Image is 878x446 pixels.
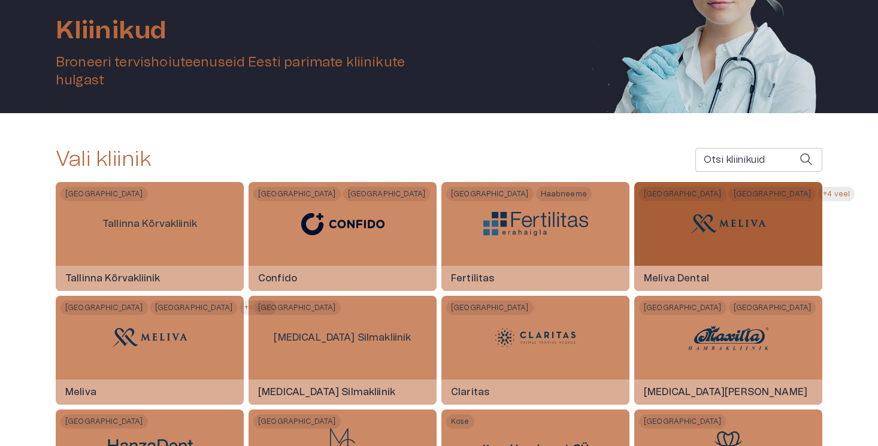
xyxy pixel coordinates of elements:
[634,262,719,295] h6: Meliva Dental
[264,321,420,354] p: [MEDICAL_DATA] Silmakliinik
[634,296,822,405] a: [GEOGRAPHIC_DATA][GEOGRAPHIC_DATA]Maxilla Hambakliinik logo[MEDICAL_DATA][PERSON_NAME]
[249,296,437,405] a: [GEOGRAPHIC_DATA][MEDICAL_DATA] Silmakliinik[MEDICAL_DATA] Silmakliinik
[249,262,307,295] h6: Confido
[683,320,773,356] img: Maxilla Hambakliinik logo
[639,414,726,429] span: [GEOGRAPHIC_DATA]
[683,206,773,242] img: Meliva Dental logo
[253,414,341,429] span: [GEOGRAPHIC_DATA]
[240,301,276,315] span: +4 veel
[150,301,238,315] span: [GEOGRAPHIC_DATA]
[56,376,106,408] h6: Meliva
[441,296,629,405] a: [GEOGRAPHIC_DATA]Claritas logoClaritas
[729,187,816,201] span: [GEOGRAPHIC_DATA]
[249,182,437,291] a: [GEOGRAPHIC_DATA][GEOGRAPHIC_DATA]Confido logoConfido
[536,187,592,201] span: Haabneeme
[56,147,151,172] h2: Vali kliinik
[56,182,244,291] a: [GEOGRAPHIC_DATA]Tallinna KõrvakliinikTallinna Kõrvakliinik
[249,376,405,408] h6: [MEDICAL_DATA] Silmakliinik
[93,207,207,241] p: Tallinna Kõrvakliinik
[343,187,431,201] span: [GEOGRAPHIC_DATA]
[60,187,148,201] span: [GEOGRAPHIC_DATA]
[290,203,395,245] img: Confido logo
[446,301,534,315] span: [GEOGRAPHIC_DATA]
[441,376,499,408] h6: Claritas
[729,301,816,315] span: [GEOGRAPHIC_DATA]
[483,212,588,236] img: Fertilitas logo
[639,301,726,315] span: [GEOGRAPHIC_DATA]
[105,320,195,356] img: Meliva logo
[441,182,629,291] a: [GEOGRAPHIC_DATA]HaabneemeFertilitas logoFertilitas
[634,182,822,291] a: [GEOGRAPHIC_DATA][GEOGRAPHIC_DATA]+4 veelMeliva Dental logoMeliva Dental
[56,262,169,295] h6: Tallinna Kõrvakliinik
[639,187,726,201] span: [GEOGRAPHIC_DATA]
[491,320,580,356] img: Claritas logo
[441,262,504,295] h6: Fertilitas
[56,17,444,44] h1: Kliinikud
[818,187,855,201] span: +4 veel
[60,414,148,429] span: [GEOGRAPHIC_DATA]
[446,187,534,201] span: [GEOGRAPHIC_DATA]
[56,54,444,89] h5: Broneeri tervishoiuteenuseid Eesti parimate kliinikute hulgast
[446,414,474,429] span: Kose
[60,301,148,315] span: [GEOGRAPHIC_DATA]
[634,376,817,408] h6: [MEDICAL_DATA][PERSON_NAME]
[253,301,341,315] span: [GEOGRAPHIC_DATA]
[253,187,341,201] span: [GEOGRAPHIC_DATA]
[56,296,244,405] a: [GEOGRAPHIC_DATA][GEOGRAPHIC_DATA]+4 veelMeliva logoMeliva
